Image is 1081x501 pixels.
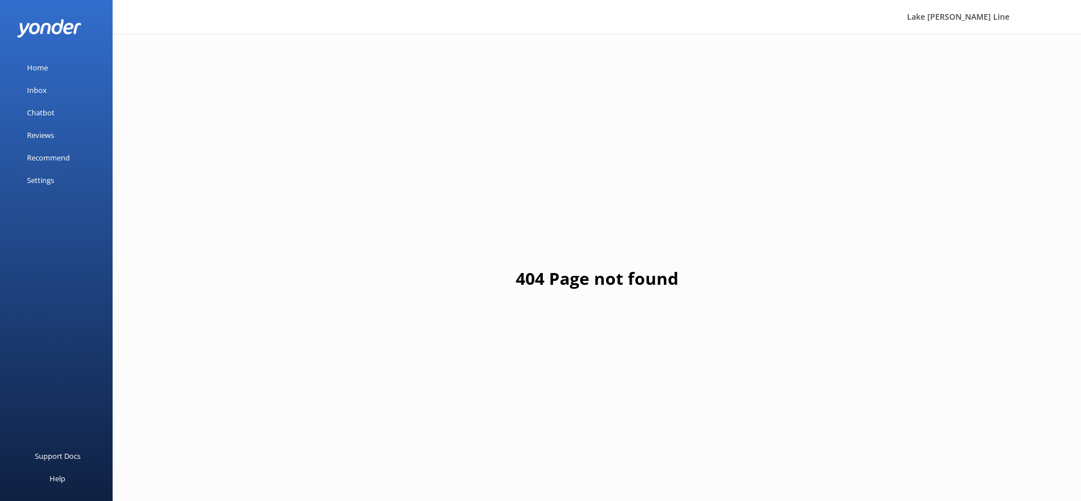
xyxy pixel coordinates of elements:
div: Reviews [27,124,54,146]
div: Home [27,56,48,79]
div: Help [50,467,65,490]
div: Settings [27,169,54,191]
h1: 404 Page not found [516,265,678,292]
div: Chatbot [27,101,55,124]
img: yonder-white-logo.png [17,19,82,38]
div: Recommend [27,146,70,169]
div: Inbox [27,79,47,101]
div: Support Docs [35,445,81,467]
